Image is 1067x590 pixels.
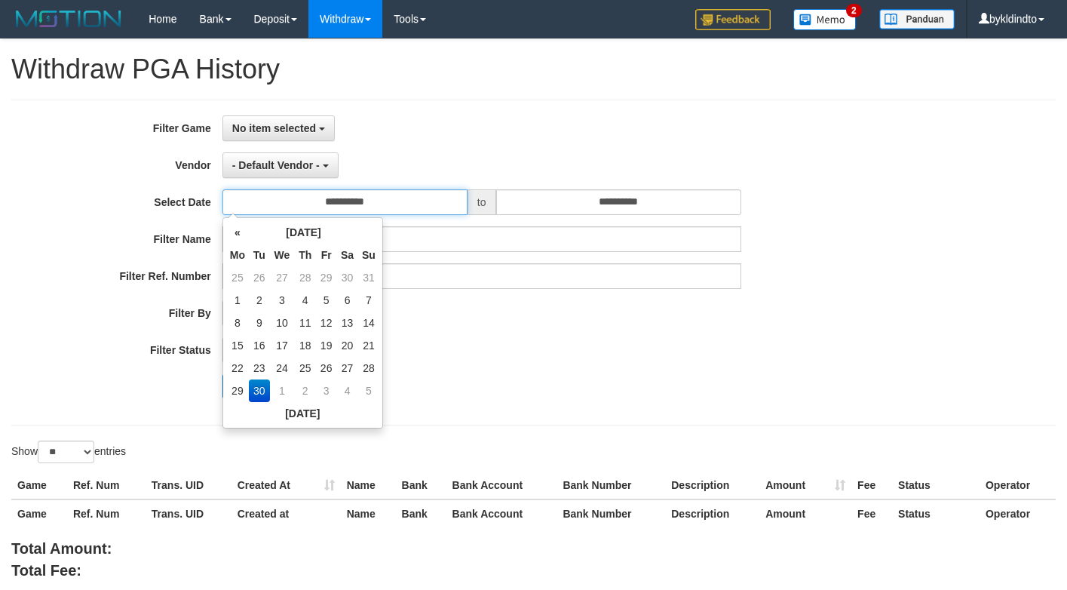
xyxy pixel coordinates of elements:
[222,152,339,178] button: - Default Vendor -
[396,499,446,527] th: Bank
[793,9,857,30] img: Button%20Memo.svg
[980,499,1056,527] th: Operator
[294,334,316,357] td: 18
[226,221,249,244] th: «
[294,244,316,266] th: Th
[38,441,94,463] select: Showentries
[11,54,1056,85] h1: Withdraw PGA History
[851,499,892,527] th: Fee
[759,472,851,499] th: Amount
[341,499,396,527] th: Name
[556,499,665,527] th: Bank Number
[270,244,295,266] th: We
[231,499,341,527] th: Created at
[892,499,980,527] th: Status
[146,472,231,499] th: Trans. UID
[226,244,249,266] th: Mo
[249,380,270,402] td: 30
[846,4,862,17] span: 2
[358,266,379,289] td: 31
[249,357,270,380] td: 23
[270,266,295,289] td: 27
[316,380,336,402] td: 3
[358,380,379,402] td: 5
[222,115,335,141] button: No item selected
[249,221,358,244] th: [DATE]
[358,312,379,334] td: 14
[695,9,771,30] img: Feedback.jpg
[336,266,358,289] td: 30
[232,122,316,134] span: No item selected
[249,244,270,266] th: Tu
[316,334,336,357] td: 19
[358,289,379,312] td: 7
[11,441,126,463] label: Show entries
[226,402,379,425] th: [DATE]
[270,357,295,380] td: 24
[67,499,146,527] th: Ref. Num
[226,289,249,312] td: 1
[226,266,249,289] td: 25
[446,499,557,527] th: Bank Account
[270,380,295,402] td: 1
[146,499,231,527] th: Trans. UID
[851,472,892,499] th: Fee
[226,380,249,402] td: 29
[231,472,341,499] th: Created At
[341,472,396,499] th: Name
[446,472,557,499] th: Bank Account
[11,562,81,579] b: Total Fee:
[879,9,955,29] img: panduan.png
[336,380,358,402] td: 4
[316,266,336,289] td: 29
[249,289,270,312] td: 2
[336,312,358,334] td: 13
[226,312,249,334] td: 8
[316,289,336,312] td: 5
[665,499,759,527] th: Description
[316,312,336,334] td: 12
[11,8,126,30] img: MOTION_logo.png
[270,289,295,312] td: 3
[396,472,446,499] th: Bank
[759,499,851,527] th: Amount
[11,499,67,527] th: Game
[226,334,249,357] td: 15
[336,334,358,357] td: 20
[249,334,270,357] td: 16
[11,472,67,499] th: Game
[294,266,316,289] td: 28
[11,540,112,557] b: Total Amount:
[665,472,759,499] th: Description
[294,380,316,402] td: 2
[336,357,358,380] td: 27
[232,159,320,171] span: - Default Vendor -
[226,357,249,380] td: 22
[980,472,1056,499] th: Operator
[294,289,316,312] td: 4
[249,312,270,334] td: 9
[270,334,295,357] td: 17
[67,472,146,499] th: Ref. Num
[316,244,336,266] th: Fr
[336,289,358,312] td: 6
[556,472,665,499] th: Bank Number
[892,472,980,499] th: Status
[294,357,316,380] td: 25
[336,244,358,266] th: Sa
[358,334,379,357] td: 21
[358,357,379,380] td: 28
[249,266,270,289] td: 26
[270,312,295,334] td: 10
[294,312,316,334] td: 11
[316,357,336,380] td: 26
[468,189,496,215] span: to
[358,244,379,266] th: Su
